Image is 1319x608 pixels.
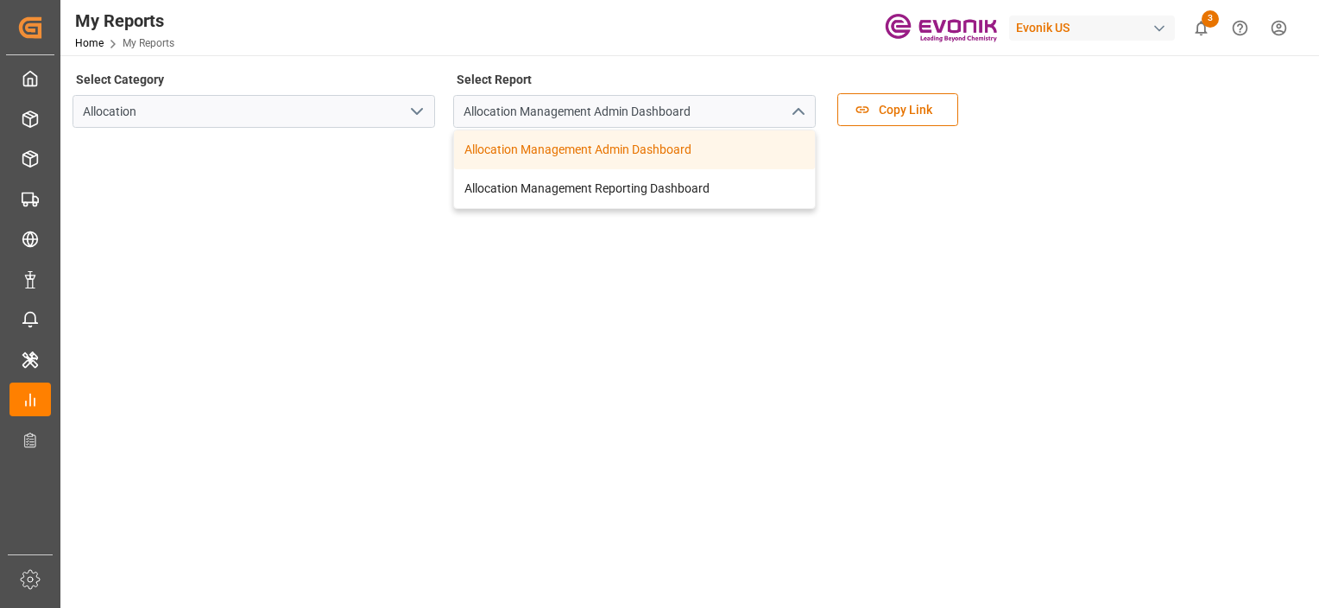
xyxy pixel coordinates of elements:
div: Allocation Management Reporting Dashboard [454,169,815,208]
button: open menu [403,98,429,125]
button: Help Center [1221,9,1259,47]
div: Allocation Management Admin Dashboard [454,130,815,169]
button: Copy Link [837,93,958,126]
label: Select Report [453,67,534,92]
span: 3 [1202,10,1219,28]
div: Evonik US [1009,16,1175,41]
img: Evonik-brand-mark-Deep-Purple-RGB.jpeg_1700498283.jpeg [885,13,997,43]
button: Evonik US [1009,11,1182,44]
div: My Reports [75,8,174,34]
a: Home [75,37,104,49]
button: show 3 new notifications [1182,9,1221,47]
input: Type to search/select [73,95,435,128]
input: Type to search/select [453,95,816,128]
button: close menu [784,98,810,125]
label: Select Category [73,67,167,92]
span: Copy Link [870,101,941,119]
